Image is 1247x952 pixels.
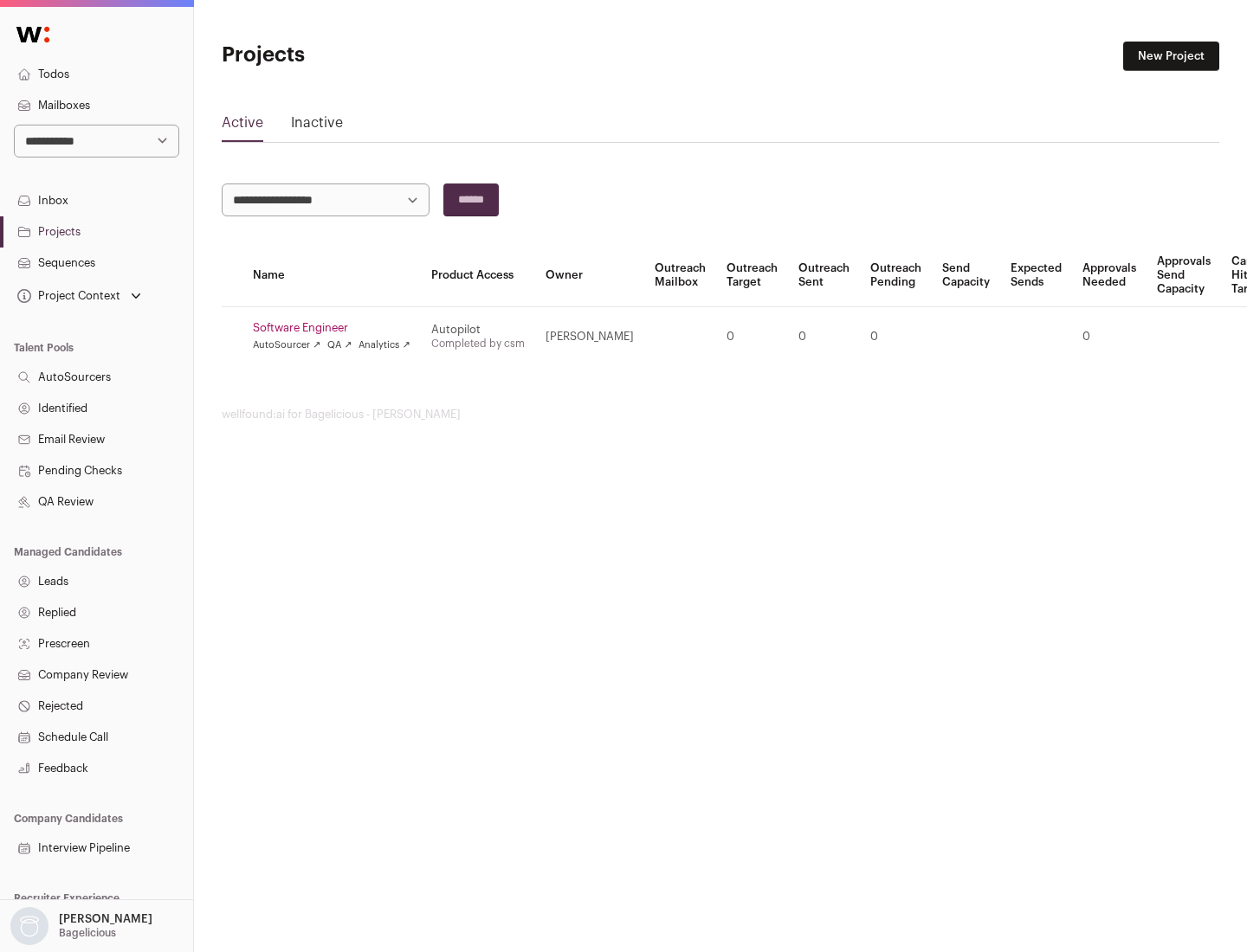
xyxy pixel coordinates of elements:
[788,244,860,307] th: Outreach Sent
[860,307,932,367] td: 0
[222,113,263,140] a: Active
[14,284,145,308] button: Open dropdown
[421,244,535,307] th: Product Access
[291,113,343,140] a: Inactive
[327,338,352,352] a: QA ↗
[788,307,860,367] td: 0
[431,323,525,337] div: Autopilot
[222,42,554,69] h1: Projects
[359,338,410,352] a: Analytics ↗
[932,244,1000,307] th: Send Capacity
[253,338,320,352] a: AutoSourcer ↗
[14,289,120,303] div: Project Context
[716,244,788,307] th: Outreach Target
[7,17,59,52] img: Wellfound
[10,907,48,945] img: nopic.png
[59,912,152,926] p: [PERSON_NAME]
[535,244,644,307] th: Owner
[1072,244,1147,307] th: Approvals Needed
[535,307,644,367] td: [PERSON_NAME]
[1123,42,1219,71] a: New Project
[1072,307,1147,367] td: 0
[59,926,116,940] p: Bagelicious
[242,244,421,307] th: Name
[860,244,932,307] th: Outreach Pending
[1147,244,1221,307] th: Approvals Send Capacity
[253,321,410,335] a: Software Engineer
[644,244,716,307] th: Outreach Mailbox
[7,907,156,945] button: Open dropdown
[716,307,788,367] td: 0
[431,338,525,349] a: Completed by csm
[222,408,1219,421] footer: wellfound:ai for Bagelicious - [PERSON_NAME]
[1000,244,1072,307] th: Expected Sends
